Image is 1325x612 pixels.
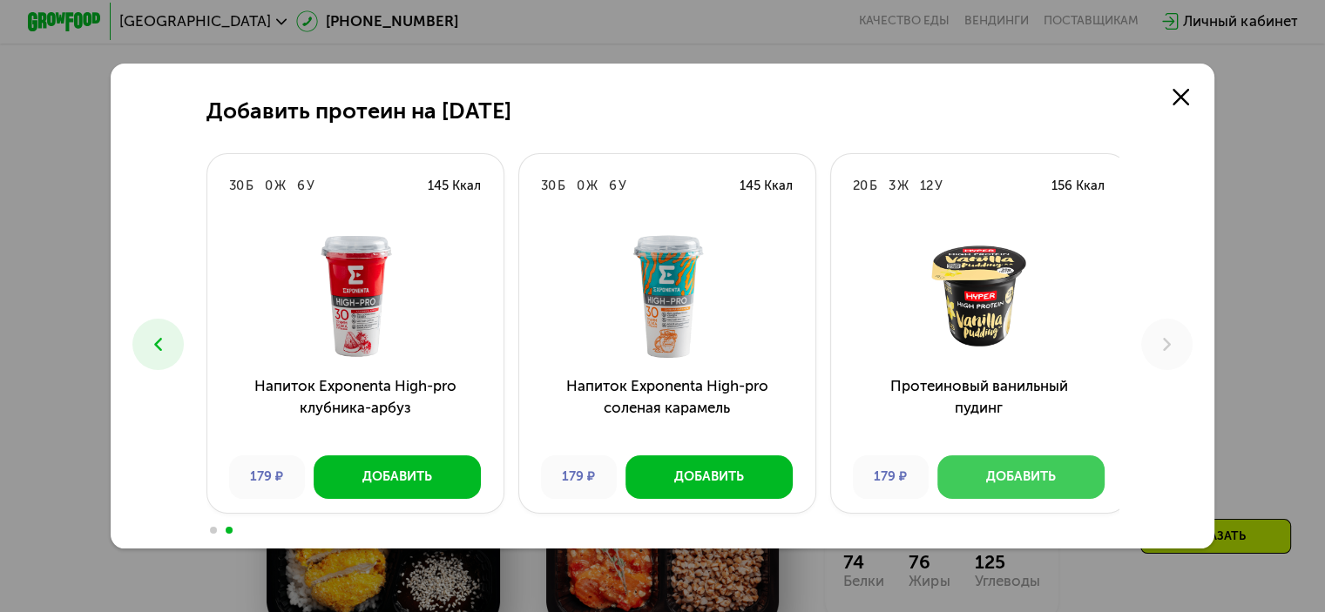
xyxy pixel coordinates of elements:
div: У [307,177,314,195]
div: 145 Ккал [740,177,793,195]
div: 179 ₽ [853,455,929,500]
div: Б [558,177,565,195]
div: 179 ₽ [541,455,617,500]
div: У [619,177,626,195]
div: Ж [897,177,909,195]
div: 12 [920,177,933,195]
h2: Добавить протеин на [DATE] [206,98,511,124]
div: 20 [853,177,868,195]
div: Добавить [362,467,432,486]
img: Протеиновый ванильный пудинг [845,232,1112,360]
button: Добавить [625,455,793,500]
div: Добавить [986,467,1056,486]
img: Напиток Exponenta High-pro соленая карамель [533,232,800,360]
div: Б [246,177,254,195]
div: 3 [889,177,896,195]
div: Б [869,177,877,195]
h3: Протеиновый ванильный пудинг [831,375,1127,441]
button: Добавить [314,455,481,500]
div: 0 [577,177,585,195]
div: 30 [229,177,244,195]
div: Ж [274,177,286,195]
div: 179 ₽ [229,455,305,500]
div: У [935,177,943,195]
div: 156 Ккал [1051,177,1105,195]
div: 6 [609,177,617,195]
div: 30 [541,177,556,195]
h3: Напиток Exponenta High-pro соленая карамель [519,375,815,441]
h3: Напиток Exponenta High-pro клубника-арбуз [207,375,504,441]
div: Добавить [674,467,744,486]
div: Ж [586,177,598,195]
button: Добавить [937,455,1105,500]
div: 0 [265,177,273,195]
div: 6 [297,177,305,195]
img: Напиток Exponenta High-pro клубника-арбуз [221,232,488,360]
div: 145 Ккал [428,177,481,195]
